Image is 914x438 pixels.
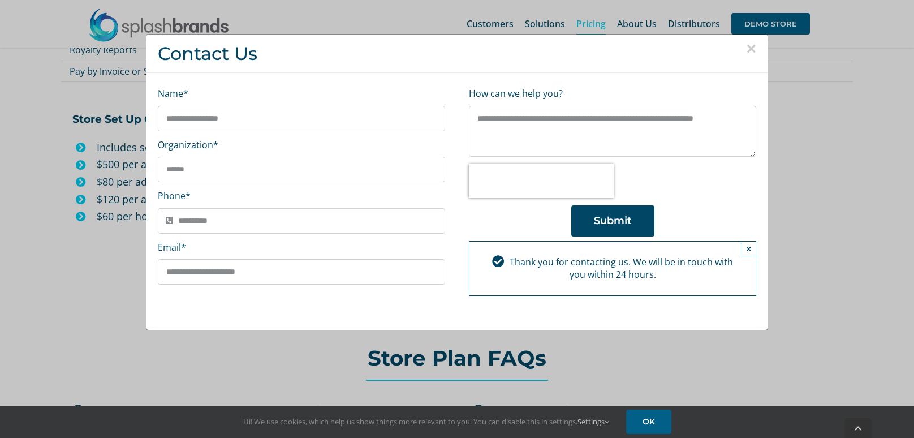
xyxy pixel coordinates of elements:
label: How can we help you? [469,87,563,100]
abbr: required [186,190,191,202]
label: Email [158,241,186,254]
span: Submit [594,215,632,227]
button: Submit [571,205,654,237]
abbr: required [183,87,188,100]
iframe: reCAPTCHA [469,164,614,198]
abbr: required [181,241,186,254]
span: Thank you for contacting us. We will be in touch with you within 24 hours. [510,256,733,281]
label: Phone [158,190,191,202]
label: Organization [158,139,218,151]
abbr: required [213,139,218,151]
label: Name [158,87,188,100]
h3: Contact Us [158,43,756,64]
button: Close [741,241,756,256]
button: Close [746,40,756,57]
